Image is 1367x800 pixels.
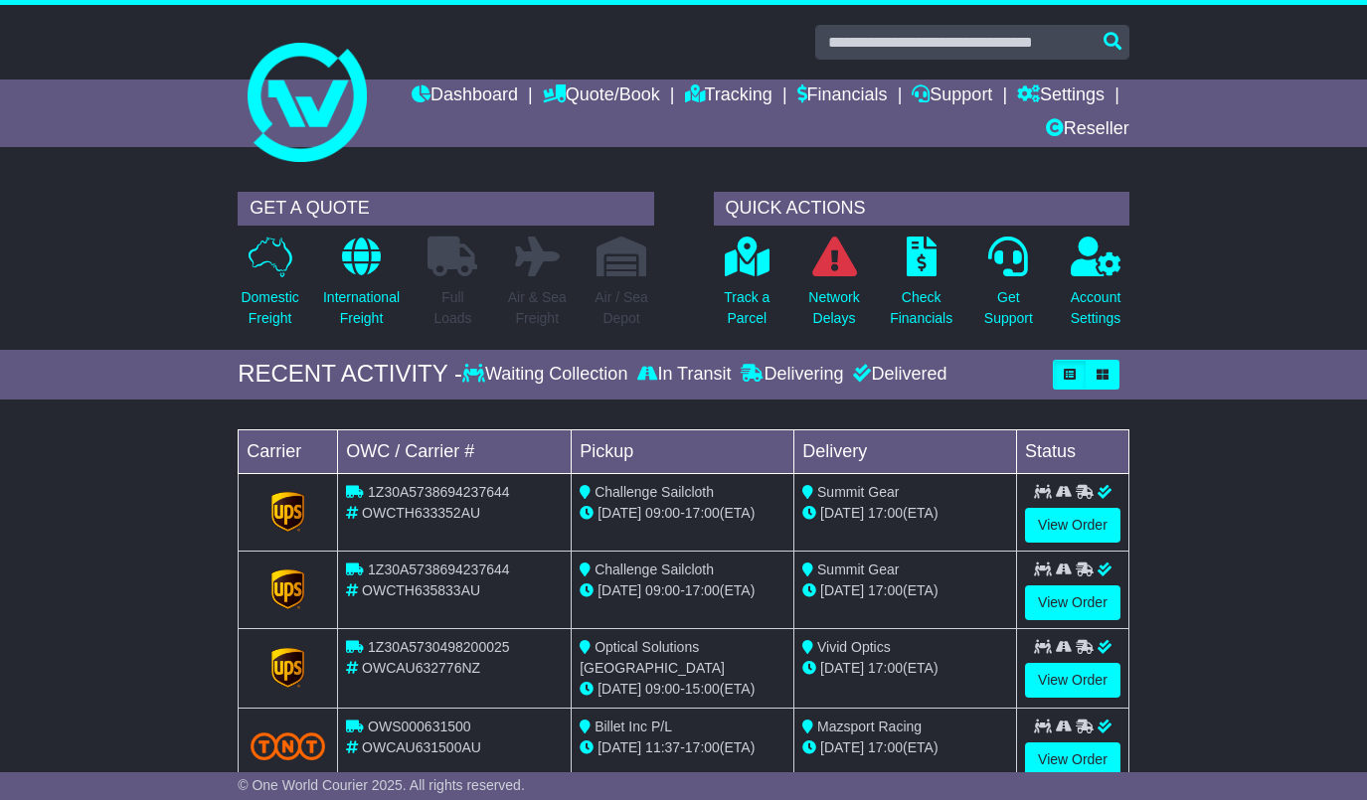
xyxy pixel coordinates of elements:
[271,492,305,532] img: GetCarrierServiceLogo
[362,582,480,598] span: OWCTH635833AU
[580,580,785,601] div: - (ETA)
[1025,508,1120,543] a: View Order
[595,719,672,734] span: Billet Inc P/L
[368,719,471,734] span: OWS000631500
[807,236,860,340] a: NetworkDelays
[848,364,946,386] div: Delivered
[362,505,480,521] span: OWCTH633352AU
[685,582,720,598] span: 17:00
[724,287,769,329] p: Track a Parcel
[338,429,572,473] td: OWC / Carrier #
[508,287,567,329] p: Air & Sea Freight
[794,429,1017,473] td: Delivery
[817,719,922,734] span: Mazsport Racing
[598,681,641,697] span: [DATE]
[412,80,518,113] a: Dashboard
[1070,236,1122,340] a: AccountSettings
[598,582,641,598] span: [DATE]
[271,569,305,609] img: GetCarrierServiceLogo
[368,639,509,655] span: 1Z30A5730498200025
[645,681,680,697] span: 09:00
[1046,113,1129,147] a: Reseller
[797,80,888,113] a: Financials
[817,639,891,655] span: Vivid Optics
[595,561,714,577] span: Challenge Sailcloth
[362,660,480,676] span: OWCAU632776NZ
[1071,287,1121,329] p: Account Settings
[323,287,400,329] p: International Freight
[817,484,899,500] span: Summit Gear
[239,429,338,473] td: Carrier
[645,739,680,755] span: 11:37
[645,582,680,598] span: 09:00
[645,505,680,521] span: 09:00
[240,236,299,340] a: DomesticFreight
[808,287,859,329] p: Network Delays
[685,505,720,521] span: 17:00
[820,505,864,521] span: [DATE]
[580,503,785,524] div: - (ETA)
[889,236,953,340] a: CheckFinancials
[983,236,1034,340] a: GetSupport
[1025,585,1120,620] a: View Order
[820,660,864,676] span: [DATE]
[322,236,401,340] a: InternationalFreight
[368,484,509,500] span: 1Z30A5738694237644
[820,582,864,598] span: [DATE]
[362,739,481,755] span: OWCAU631500AU
[580,679,785,700] div: - (ETA)
[251,732,325,759] img: TNT_Domestic.png
[238,360,462,389] div: RECENT ACTIVITY -
[1025,663,1120,698] a: View Order
[572,429,794,473] td: Pickup
[580,639,725,676] span: Optical Solutions [GEOGRAPHIC_DATA]
[580,737,785,758] div: - (ETA)
[241,287,298,329] p: Domestic Freight
[802,658,1008,679] div: (ETA)
[868,660,903,676] span: 17:00
[714,192,1129,226] div: QUICK ACTIONS
[462,364,632,386] div: Waiting Collection
[685,681,720,697] span: 15:00
[1017,429,1129,473] td: Status
[802,737,1008,758] div: (ETA)
[238,777,525,793] span: © One World Courier 2025. All rights reserved.
[1017,80,1105,113] a: Settings
[598,505,641,521] span: [DATE]
[984,287,1033,329] p: Get Support
[802,503,1008,524] div: (ETA)
[890,287,952,329] p: Check Financials
[595,484,714,500] span: Challenge Sailcloth
[238,192,653,226] div: GET A QUOTE
[736,364,848,386] div: Delivering
[817,561,899,577] span: Summit Gear
[912,80,992,113] a: Support
[868,582,903,598] span: 17:00
[685,80,772,113] a: Tracking
[868,739,903,755] span: 17:00
[632,364,736,386] div: In Transit
[868,505,903,521] span: 17:00
[598,739,641,755] span: [DATE]
[685,739,720,755] span: 17:00
[368,561,509,577] span: 1Z30A5738694237644
[271,648,305,688] img: GetCarrierServiceLogo
[820,739,864,755] span: [DATE]
[723,236,770,340] a: Track aParcel
[1025,742,1120,777] a: View Order
[595,287,648,329] p: Air / Sea Depot
[427,287,477,329] p: Full Loads
[543,80,660,113] a: Quote/Book
[802,580,1008,601] div: (ETA)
